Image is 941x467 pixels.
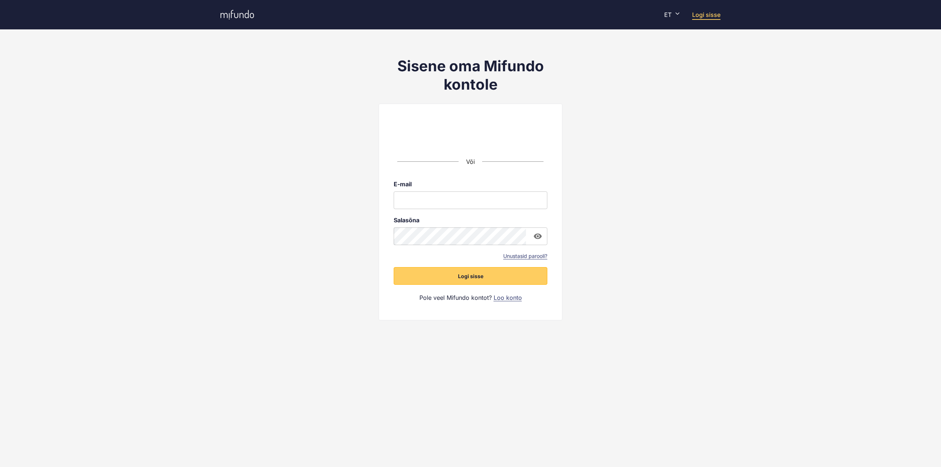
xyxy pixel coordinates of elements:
label: E-mail [394,180,547,188]
div: ET [664,11,680,18]
span: Logi sisse [458,273,483,280]
span: Või [466,158,475,165]
h1: Sisene oma Mifundo kontole [379,57,562,94]
button: Logi sisse [394,267,547,285]
iframe: Sign in with Google Button [408,127,533,144]
a: Logi sisse [692,11,720,18]
a: Unustasid parooli? [503,252,547,260]
label: Salasõna [394,216,547,224]
span: Pole veel Mifundo kontot? [419,294,492,302]
a: Loo konto [494,294,522,302]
